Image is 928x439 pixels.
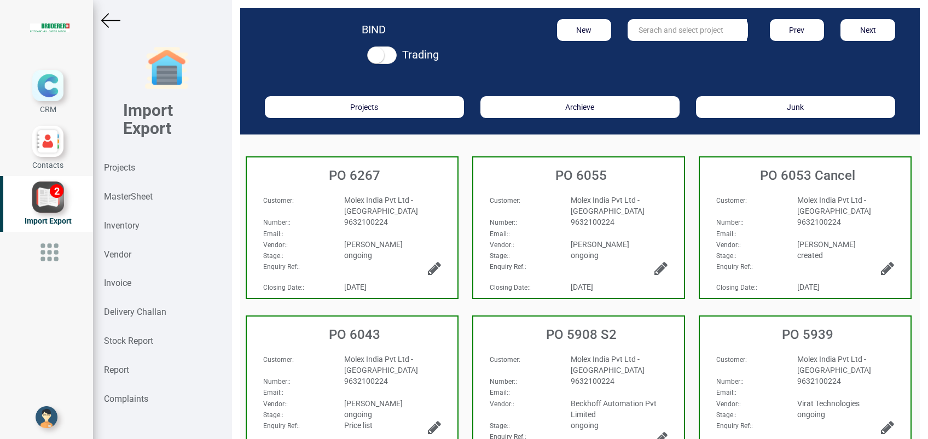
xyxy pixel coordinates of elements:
strong: Customer [263,197,292,204]
strong: Customer [490,197,519,204]
button: Archieve [480,96,680,118]
span: : [490,284,531,291]
h3: PO 6043 [252,327,457,342]
span: : [263,400,288,408]
span: Molex India Pvt Ltd - [GEOGRAPHIC_DATA] [344,355,418,374]
strong: Vendor: [490,241,513,249]
span: : [490,197,520,204]
span: 9632100224 [571,377,614,385]
span: : [490,241,514,249]
strong: Stage: [263,252,282,260]
span: : [263,411,283,419]
span: [DATE] [344,283,367,291]
span: CRM [40,105,56,114]
h3: PO 6053 Cancel [705,168,910,183]
span: : [263,356,294,364]
span: : [716,219,744,226]
span: ongoing [571,251,599,260]
strong: MasterSheet [104,191,153,202]
strong: Invoice [104,278,131,288]
span: : [716,241,741,249]
span: ongoing [797,410,825,419]
span: Price list [344,421,373,430]
span: : [490,400,514,408]
strong: Stage: [716,252,735,260]
span: 9632100224 [571,218,614,226]
span: : [263,378,291,385]
strong: Stage: [263,411,282,419]
span: : [490,252,510,260]
strong: Enquiry Ref: [263,263,298,271]
span: Molex India Pvt Ltd - [GEOGRAPHIC_DATA] [797,355,871,374]
span: : [716,197,747,204]
input: Serach and select project [628,19,747,41]
strong: Number: [716,378,742,385]
strong: Closing Date: [716,284,756,291]
strong: Enquiry Ref: [263,422,298,430]
b: Import Export [123,101,173,138]
span: : [490,263,526,271]
strong: Vendor: [263,241,286,249]
span: [PERSON_NAME] [797,240,856,249]
span: Contacts [32,161,63,169]
h3: PO 6055 [479,168,684,183]
span: [PERSON_NAME] [344,399,403,408]
strong: Enquiry Ref: [716,263,751,271]
button: Prev [770,19,825,41]
strong: Vendor: [716,400,739,408]
span: ongoing [344,410,372,419]
strong: Stage: [716,411,735,419]
span: : [263,422,300,430]
span: 9632100224 [797,377,841,385]
h3: PO 6267 [252,168,457,183]
span: : [263,230,283,238]
strong: Inventory [104,220,140,231]
span: : [716,411,736,419]
span: : [490,219,517,226]
span: : [263,263,300,271]
strong: Email: [263,230,282,238]
span: : [716,252,736,260]
span: Molex India Pvt Ltd - [GEOGRAPHIC_DATA] [571,355,645,374]
strong: Number: [490,378,515,385]
strong: Stage: [490,422,508,430]
span: : [716,389,736,396]
strong: Closing Date: [263,284,303,291]
span: created [797,251,823,260]
span: : [490,389,510,396]
span: : [490,230,510,238]
span: ongoing [344,251,372,260]
span: : [716,400,741,408]
span: : [716,356,747,364]
span: 9632100224 [344,218,388,226]
img: garage-closed.png [145,46,189,90]
span: : [263,219,291,226]
span: : [263,284,304,291]
strong: Customer [716,356,745,364]
strong: Number: [263,219,289,226]
span: Beckhoff Automation Pvt Limited [571,399,657,419]
span: 9632100224 [797,218,841,226]
strong: Stock Report [104,336,153,346]
strong: Number: [490,219,515,226]
span: : [263,389,283,396]
span: [PERSON_NAME] [571,240,629,249]
strong: Enquiry Ref: [490,263,525,271]
span: : [490,378,517,385]
span: [DATE] [797,283,820,291]
span: : [263,241,288,249]
strong: Projects [104,162,135,173]
strong: Vendor: [716,241,739,249]
span: : [716,422,753,430]
span: : [716,284,757,291]
strong: Customer [263,356,292,364]
h3: PO 5939 [705,327,910,342]
span: Molex India Pvt Ltd - [GEOGRAPHIC_DATA] [571,196,645,215]
strong: Vendor [104,249,131,260]
span: : [716,230,736,238]
span: : [263,197,294,204]
span: : [263,252,283,260]
strong: Vendor: [490,400,513,408]
strong: Email: [490,389,508,396]
button: New [557,19,612,41]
